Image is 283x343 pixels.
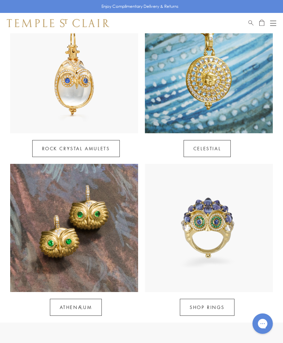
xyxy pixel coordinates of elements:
[180,299,234,316] a: SHOP RINGS
[248,19,253,27] a: Search
[259,19,264,27] a: Open Shopping Bag
[7,19,109,27] img: Temple St. Clair
[32,140,120,157] a: Rock Crystal Amulets
[249,311,276,336] iframe: Gorgias live chat messenger
[270,19,276,27] button: Open navigation
[50,299,102,316] a: Athenæum
[101,3,178,10] p: Enjoy Complimentary Delivery & Returns
[184,140,231,157] a: Celestial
